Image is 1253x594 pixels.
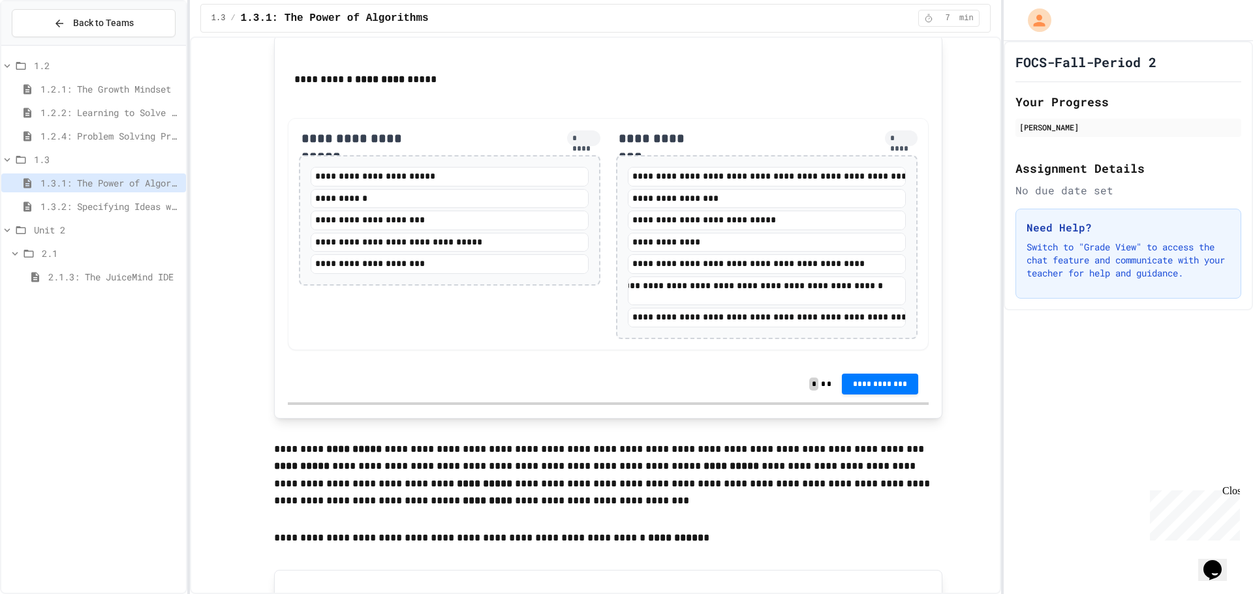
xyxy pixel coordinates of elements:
span: 1.2.1: The Growth Mindset [40,82,181,96]
div: No due date set [1015,183,1241,198]
h3: Need Help? [1027,220,1230,235]
span: 1.3.2: Specifying Ideas with Pseudocode [40,200,181,213]
span: min [959,13,974,23]
span: 1.3.1: The Power of Algorithms [241,10,429,26]
iframe: chat widget [1198,542,1240,581]
span: 1.3 [34,153,181,166]
span: / [230,13,235,23]
button: Back to Teams [12,9,176,37]
span: 1.2.2: Learning to Solve Hard Problems [40,106,181,119]
h2: Your Progress [1015,93,1241,111]
h2: Assignment Details [1015,159,1241,177]
iframe: chat widget [1145,485,1240,541]
span: 2.1.3: The JuiceMind IDE [48,270,181,284]
span: Back to Teams [73,16,134,30]
span: 1.3 [211,13,226,23]
span: 1.3.1: The Power of Algorithms [40,176,181,190]
span: 1.2 [34,59,181,72]
p: Switch to "Grade View" to access the chat feature and communicate with your teacher for help and ... [1027,241,1230,280]
span: 7 [937,13,958,23]
span: Unit 2 [34,223,181,237]
h1: FOCS-Fall-Period 2 [1015,53,1156,71]
div: Chat with us now!Close [5,5,90,83]
div: [PERSON_NAME] [1019,121,1237,133]
span: 2.1 [42,246,181,260]
span: 1.2.4: Problem Solving Practice [40,129,181,143]
div: My Account [1014,5,1055,35]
